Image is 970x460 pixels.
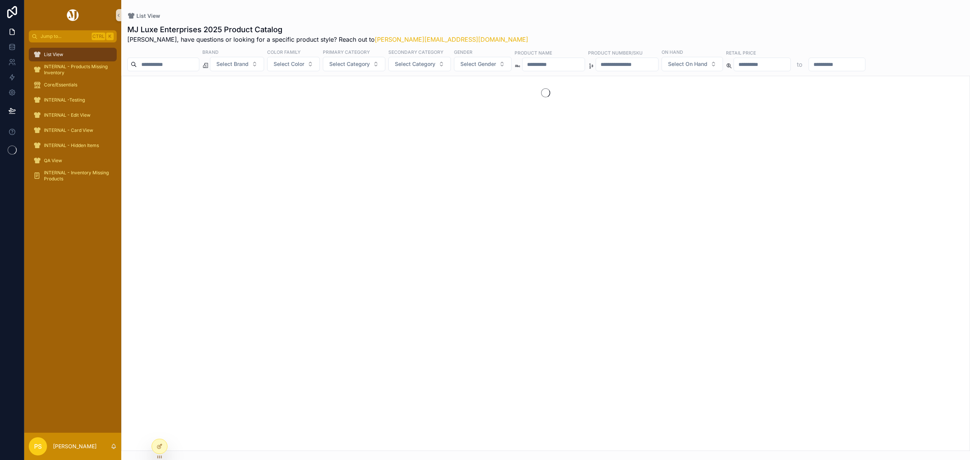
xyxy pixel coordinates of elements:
[136,12,160,20] span: List View
[127,24,528,35] h1: MJ Luxe Enterprises 2025 Product Catalog
[388,57,451,71] button: Select Button
[267,49,300,55] label: Color Family
[127,12,160,20] a: List View
[44,64,109,76] span: INTERNAL - Products Missing Inventory
[460,60,496,68] span: Select Gender
[323,49,370,55] label: Primary Category
[34,442,42,451] span: PS
[92,33,105,40] span: Ctrl
[29,63,117,77] a: INTERNAL - Products Missing Inventory
[662,49,683,55] label: On Hand
[44,127,93,133] span: INTERNAL - Card View
[44,158,62,164] span: QA View
[29,124,117,137] a: INTERNAL - Card View
[44,97,85,103] span: INTERNAL -Testing
[29,30,117,42] button: Jump to...CtrlK
[329,60,370,68] span: Select Category
[66,9,80,21] img: App logo
[662,57,723,71] button: Select Button
[41,33,89,39] span: Jump to...
[388,49,443,55] label: Secondary Category
[29,154,117,167] a: QA View
[29,78,117,92] a: Core/Essentials
[29,93,117,107] a: INTERNAL -Testing
[216,60,249,68] span: Select Brand
[395,60,435,68] span: Select Category
[323,57,385,71] button: Select Button
[29,108,117,122] a: INTERNAL - Edit View
[29,169,117,183] a: INTERNAL - Inventory Missing Products
[107,33,113,39] span: K
[44,170,109,182] span: INTERNAL - Inventory Missing Products
[454,49,472,55] label: Gender
[274,60,304,68] span: Select Color
[202,49,219,55] label: Brand
[29,48,117,61] a: List View
[668,60,707,68] span: Select On Hand
[44,142,99,149] span: INTERNAL - Hidden Items
[210,57,264,71] button: Select Button
[24,42,121,192] div: scrollable content
[515,49,552,56] label: Product Name
[797,60,803,69] p: to
[375,36,528,43] a: [PERSON_NAME][EMAIL_ADDRESS][DOMAIN_NAME]
[267,57,320,71] button: Select Button
[29,139,117,152] a: INTERNAL - Hidden Items
[44,112,91,118] span: INTERNAL - Edit View
[726,49,756,56] label: Retail Price
[53,443,97,450] p: [PERSON_NAME]
[44,82,77,88] span: Core/Essentials
[127,35,528,44] span: [PERSON_NAME], have questions or looking for a specific product style? Reach out to
[44,52,63,58] span: List View
[454,57,512,71] button: Select Button
[588,49,643,56] label: Product Number/SKU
